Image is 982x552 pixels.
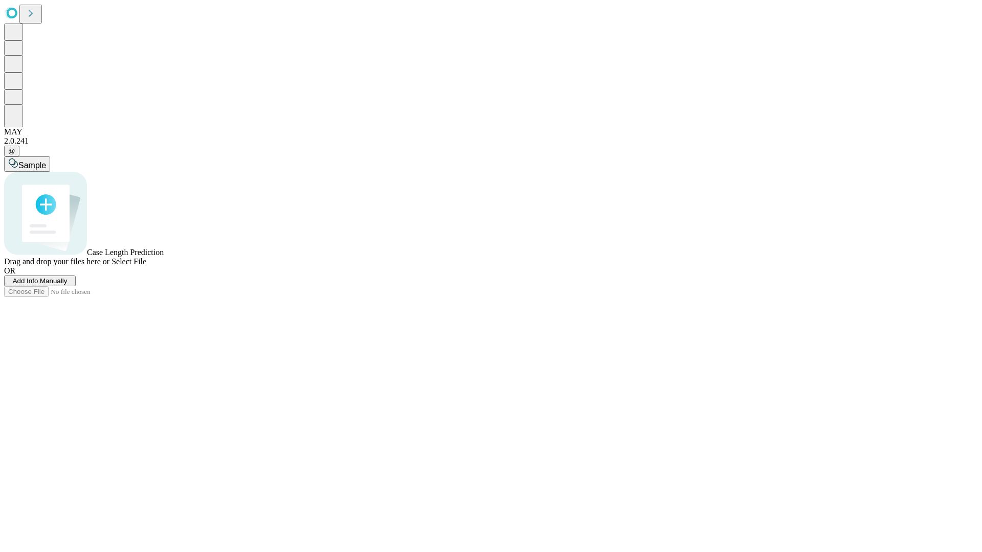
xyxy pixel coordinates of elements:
button: Add Info Manually [4,275,76,286]
span: Sample [18,161,46,170]
button: @ [4,146,19,156]
span: OR [4,266,15,275]
span: @ [8,147,15,155]
span: Select File [111,257,146,266]
span: Case Length Prediction [87,248,164,257]
span: Drag and drop your files here or [4,257,109,266]
div: MAY [4,127,978,136]
div: 2.0.241 [4,136,978,146]
span: Add Info Manually [13,277,68,285]
button: Sample [4,156,50,172]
